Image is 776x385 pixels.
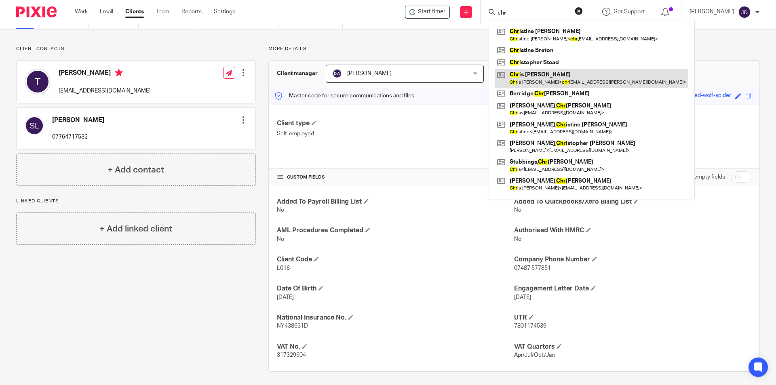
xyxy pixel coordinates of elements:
[277,284,514,293] h4: Date Of Birth
[277,130,514,138] p: Self-employed
[125,8,144,16] a: Clients
[277,207,284,213] span: No
[25,69,51,95] img: svg%3E
[614,9,645,15] span: Get Support
[418,8,445,16] span: Start timer
[514,313,751,322] h4: UTR
[514,236,521,242] span: No
[277,352,306,358] span: 317329604
[514,323,546,329] span: 7801174539
[52,133,104,141] p: 07764717532
[277,265,290,271] span: L016
[16,6,57,17] img: Pixie
[514,207,521,213] span: No
[514,255,751,264] h4: Company Phone Number
[514,265,551,271] span: 07487 577851
[268,46,760,52] p: More details
[277,343,514,351] h4: VAT No.
[277,226,514,235] h4: AML Procedures Completed
[277,69,318,78] h3: Client manager
[115,69,123,77] i: Primary
[277,119,514,128] h4: Client type
[277,198,514,206] h4: Added To Payroll Billing List
[514,226,751,235] h4: Authorised With HMRC
[59,87,151,95] p: [EMAIL_ADDRESS][DOMAIN_NAME]
[497,10,569,17] input: Search
[100,8,113,16] a: Email
[277,236,284,242] span: No
[156,8,169,16] a: Team
[181,8,202,16] a: Reports
[108,164,164,176] h4: + Add contact
[514,343,751,351] h4: VAT Quarters
[275,92,414,100] p: Master code for secure communications and files
[347,71,392,76] span: [PERSON_NAME]
[277,295,294,300] span: [DATE]
[52,116,104,124] h4: [PERSON_NAME]
[277,255,514,264] h4: Client Code
[679,173,725,181] label: Show empty fields
[575,7,583,15] button: Clear
[514,284,751,293] h4: Engagement Letter Date
[16,198,256,204] p: Linked clients
[75,8,88,16] a: Work
[99,223,172,235] h4: + Add linked client
[214,8,235,16] a: Settings
[25,116,44,135] img: svg%3E
[332,69,342,78] img: svg%3E
[277,313,514,322] h4: National Insurance No.
[690,8,734,16] p: [PERSON_NAME]
[277,174,514,181] h4: CUSTOM FIELDS
[514,295,531,300] span: [DATE]
[16,46,256,52] p: Client contacts
[514,198,751,206] h4: Added To Quickbooks/Xero Billing List
[277,323,308,329] span: NY438631D
[738,6,751,19] img: svg%3E
[59,69,151,79] h4: [PERSON_NAME]
[514,352,555,358] span: Apr/Jul/Oct/Jan
[405,6,450,19] div: Laverick, Tracey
